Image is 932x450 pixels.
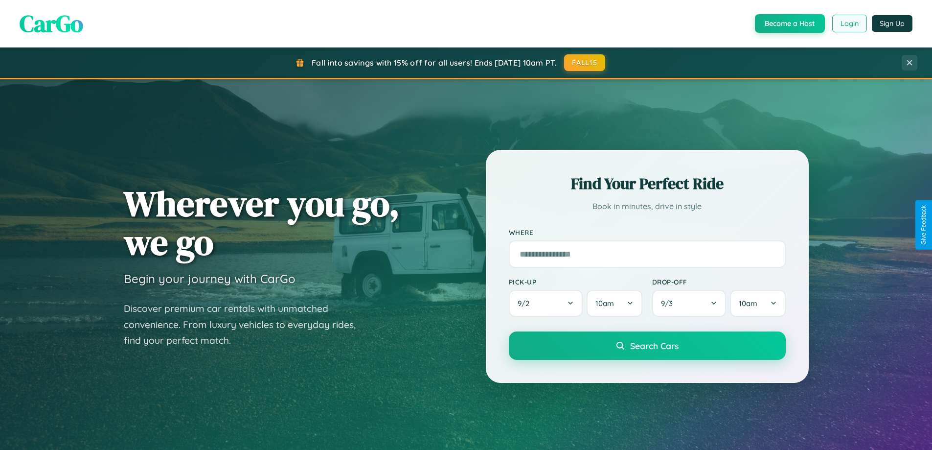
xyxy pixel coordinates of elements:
[509,199,786,213] p: Book in minutes, drive in style
[509,332,786,360] button: Search Cars
[755,14,825,33] button: Become a Host
[595,299,614,308] span: 10am
[661,299,678,308] span: 9 / 3
[124,271,296,286] h3: Begin your journey with CarGo
[509,228,786,237] label: Where
[652,278,786,286] label: Drop-off
[564,54,605,71] button: FALL15
[630,340,679,351] span: Search Cars
[509,173,786,194] h2: Find Your Perfect Ride
[312,58,557,68] span: Fall into savings with 15% off for all users! Ends [DATE] 10am PT.
[509,278,642,286] label: Pick-up
[920,205,927,245] div: Give Feedback
[587,290,642,317] button: 10am
[730,290,785,317] button: 10am
[832,15,867,32] button: Login
[509,290,583,317] button: 9/2
[739,299,757,308] span: 10am
[872,15,912,32] button: Sign Up
[124,301,368,349] p: Discover premium car rentals with unmatched convenience. From luxury vehicles to everyday rides, ...
[518,299,534,308] span: 9 / 2
[20,7,83,40] span: CarGo
[652,290,727,317] button: 9/3
[124,184,400,261] h1: Wherever you go, we go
